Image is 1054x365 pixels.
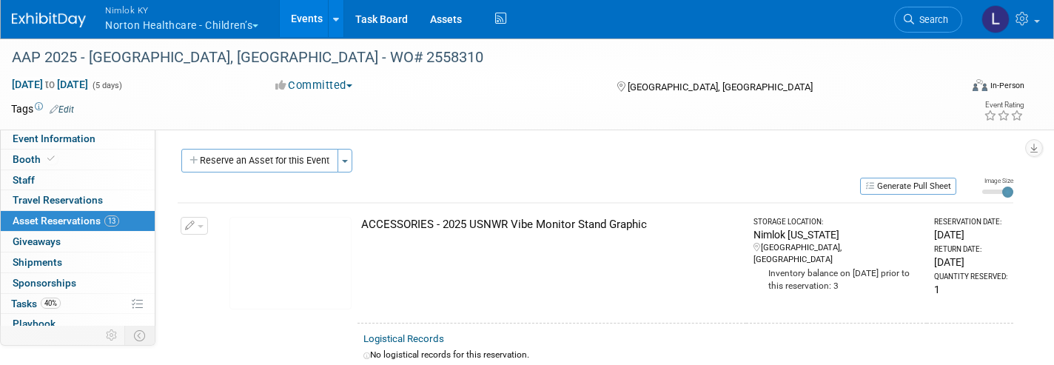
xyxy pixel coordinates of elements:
a: Staff [1,170,155,190]
div: Reservation Date: [934,217,1007,227]
td: Tags [11,101,74,116]
div: 1 [934,282,1007,297]
img: ExhibitDay [12,13,86,27]
span: Tasks [11,298,61,309]
div: Quantity Reserved: [934,272,1007,282]
div: ACCESSORIES - 2025 USNWR Vibe Monitor Stand Graphic [361,217,740,232]
span: Shipments [13,256,62,268]
div: In-Person [990,80,1024,91]
div: Event Rating [984,101,1024,109]
span: Giveaways [13,235,61,247]
div: Image Size [982,176,1013,185]
span: 40% [41,298,61,309]
a: Playbook [1,314,155,334]
button: Generate Pull Sheet [860,178,956,195]
a: Logistical Records [363,333,444,344]
td: Toggle Event Tabs [125,326,155,345]
div: Event Format [874,77,1024,99]
button: Committed [270,78,358,93]
span: Event Information [13,133,95,144]
a: Tasks40% [1,294,155,314]
img: Format-Inperson.png [973,79,987,91]
span: 13 [104,215,119,227]
a: Shipments [1,252,155,272]
div: Return Date: [934,244,1007,255]
a: Edit [50,104,74,115]
div: Storage Location: [753,217,921,227]
button: Reserve an Asset for this Event [181,149,338,173]
img: View Images [229,217,352,309]
span: to [43,78,57,90]
div: AAP 2025 - [GEOGRAPHIC_DATA], [GEOGRAPHIC_DATA] - WO# 2558310 [7,44,938,71]
span: (5 days) [91,81,122,90]
a: Giveaways [1,232,155,252]
div: [DATE] [934,227,1007,242]
a: Asset Reservations13 [1,211,155,231]
span: Sponsorships [13,277,76,289]
span: Travel Reservations [13,194,103,206]
span: Staff [13,174,35,186]
td: Personalize Event Tab Strip [99,326,125,345]
div: Nimlok [US_STATE] [753,227,921,242]
span: [GEOGRAPHIC_DATA], [GEOGRAPHIC_DATA] [628,81,813,93]
div: [GEOGRAPHIC_DATA], [GEOGRAPHIC_DATA] [753,242,921,266]
a: Search [894,7,962,33]
div: Inventory balance on [DATE] prior to this reservation: 3 [753,266,921,292]
a: Sponsorships [1,273,155,293]
img: Luc Schaefer [981,5,1010,33]
span: Booth [13,153,58,165]
a: Travel Reservations [1,190,155,210]
span: Asset Reservations [13,215,119,227]
span: Playbook [13,318,56,329]
span: [DATE] [DATE] [11,78,89,91]
a: Booth [1,150,155,170]
span: Search [914,14,948,25]
div: No logistical records for this reservation. [363,349,1007,361]
a: Event Information [1,129,155,149]
div: [DATE] [934,255,1007,269]
i: Booth reservation complete [47,155,55,163]
span: Nimlok KY [105,2,258,18]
